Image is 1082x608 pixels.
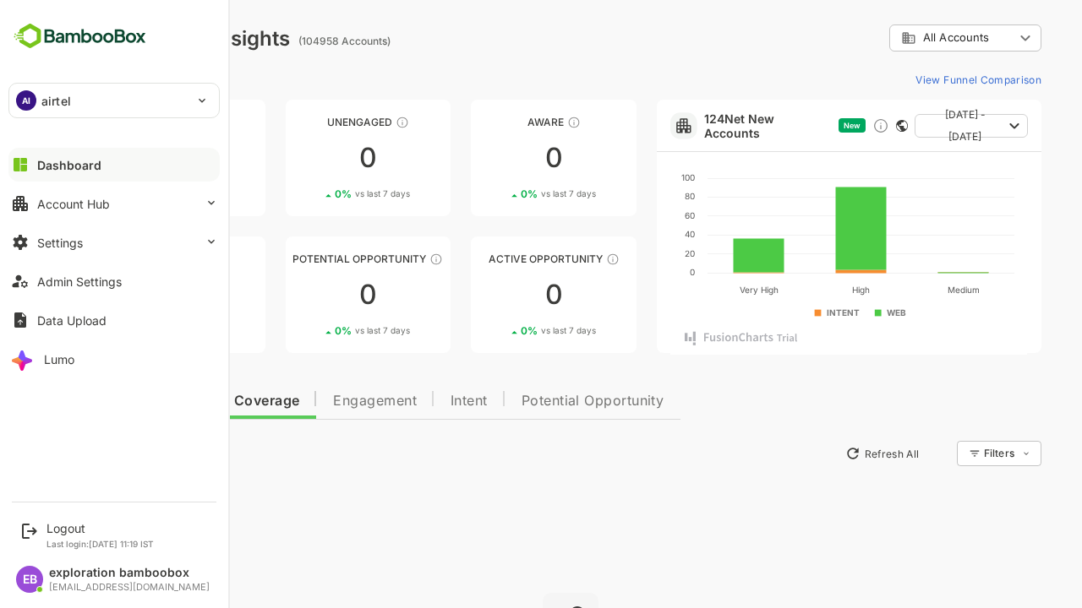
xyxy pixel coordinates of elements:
[90,187,166,200] div: 0 %
[41,438,164,469] button: New Insights
[8,342,220,376] button: Lumo
[8,264,220,298] button: Admin Settings
[49,566,210,580] div: exploration bamboobox
[508,116,522,129] div: These accounts have just entered the buying cycle and need further nurturing
[482,324,537,337] span: vs last 7 days
[842,30,955,46] div: All Accounts
[9,84,219,117] div: AIairtel
[274,394,358,408] span: Engagement
[462,187,537,200] div: 0 %
[111,187,166,200] span: vs last 7 days
[37,274,122,289] div: Admin Settings
[412,144,577,171] div: 0
[37,236,83,250] div: Settings
[41,236,206,353] a: EngagedThese accounts are warm, further nurturing would qualify them to MQAs00%vs last 7 days
[680,285,719,296] text: Very High
[41,281,206,308] div: 0
[855,114,969,138] button: [DATE] - [DATE]
[16,90,36,111] div: AI
[336,116,350,129] div: These accounts have not shown enough engagement and need nurturing
[44,352,74,366] div: Lumo
[864,31,930,44] span: All Accounts
[296,187,351,200] span: vs last 7 days
[8,225,220,259] button: Settings
[626,229,636,239] text: 40
[46,521,154,535] div: Logout
[227,144,392,171] div: 0
[227,100,392,216] a: UnengagedThese accounts have not shown enough engagement and need nurturing00%vs last 7 days
[37,158,101,172] div: Dashboard
[227,252,392,265] div: Potential Opportunity
[8,148,220,182] button: Dashboard
[830,22,982,55] div: All Accounts
[391,394,429,408] span: Intent
[370,252,384,266] div: These accounts are MQAs and can be passed on to Inside Sales
[37,197,110,211] div: Account Hub
[813,117,830,134] div: Discover new ICP-fit accounts showing engagement — via intent surges, anonymous website visits, L...
[793,285,811,296] text: High
[779,440,867,467] button: Refresh All
[8,303,220,337] button: Data Upload
[837,120,849,132] div: This card does not support filter and segments
[41,92,71,110] p: airtel
[462,324,537,337] div: 0 %
[412,116,577,128] div: Aware
[8,20,151,52] img: BambooboxFullLogoMark.5f36c76dfaba33ec1ec1367b70bb1252.svg
[888,285,921,295] text: Medium
[16,566,43,593] div: EB
[41,252,206,265] div: Engaged
[49,582,210,593] div: [EMAIL_ADDRESS][DOMAIN_NAME]
[239,35,336,47] ag: (104958 Accounts)
[412,236,577,353] a: Active OpportunityThese accounts have open opportunities which might be at any of the Sales Stage...
[276,187,351,200] div: 0 %
[626,248,636,258] text: 20
[462,394,605,408] span: Potential Opportunity
[626,210,636,220] text: 60
[296,324,351,337] span: vs last 7 days
[227,116,392,128] div: Unengaged
[850,66,982,93] button: View Funnel Comparison
[57,394,240,408] span: Data Quality and Coverage
[482,187,537,200] span: vs last 7 days
[784,121,801,130] span: New
[925,447,955,459] div: Filters
[8,187,220,220] button: Account Hub
[90,324,166,337] div: 0 %
[41,100,206,216] a: UnreachedThese accounts have not been engaged with for a defined time period00%vs last 7 days
[150,116,164,129] div: These accounts have not been engaged with for a defined time period
[412,252,577,265] div: Active Opportunity
[923,438,982,469] div: Filters
[41,116,206,128] div: Unreached
[46,539,154,549] p: Last login: [DATE] 11:19 IST
[227,236,392,353] a: Potential OpportunityThese accounts are MQAs and can be passed on to Inside Sales00%vs last 7 days
[412,281,577,308] div: 0
[41,144,206,171] div: 0
[37,313,107,328] div: Data Upload
[869,104,943,148] span: [DATE] - [DATE]
[143,252,156,266] div: These accounts are warm, further nurturing would qualify them to MQAs
[631,267,636,277] text: 0
[547,252,560,266] div: These accounts have open opportunities which might be at any of the Sales Stages
[626,191,636,201] text: 80
[227,281,392,308] div: 0
[276,324,351,337] div: 0 %
[41,26,231,51] div: Dashboard Insights
[111,324,166,337] span: vs last 7 days
[622,172,636,182] text: 100
[412,100,577,216] a: AwareThese accounts have just entered the buying cycle and need further nurturing00%vs last 7 days
[645,111,773,140] a: 124Net New Accounts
